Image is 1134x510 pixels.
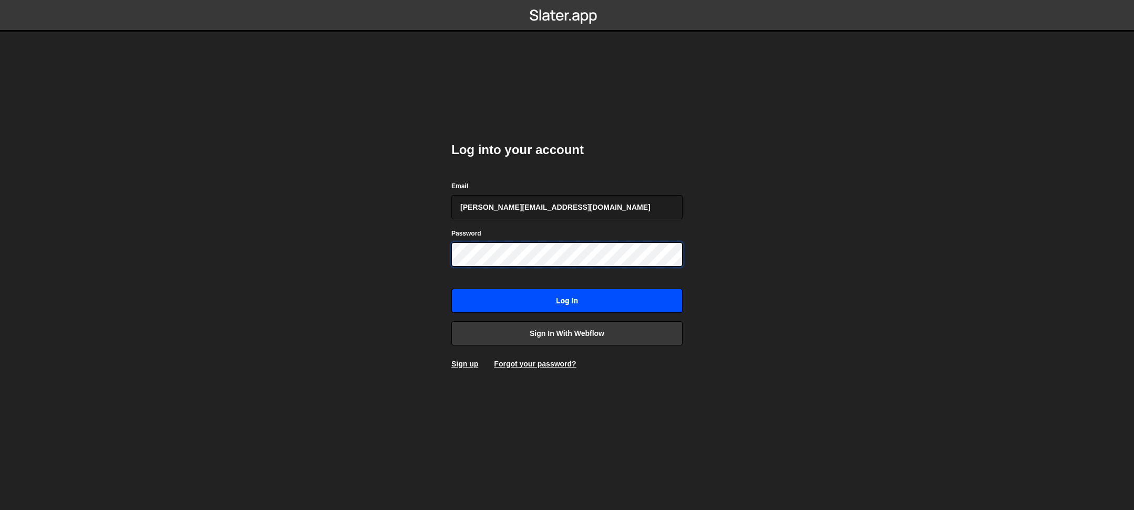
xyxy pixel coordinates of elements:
[451,141,683,158] h2: Log into your account
[451,321,683,345] a: Sign in with Webflow
[451,289,683,313] input: Log in
[451,360,478,368] a: Sign up
[494,360,576,368] a: Forgot your password?
[666,248,678,261] keeper-lock: Open Keeper Popup
[451,181,468,191] label: Email
[451,228,481,239] label: Password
